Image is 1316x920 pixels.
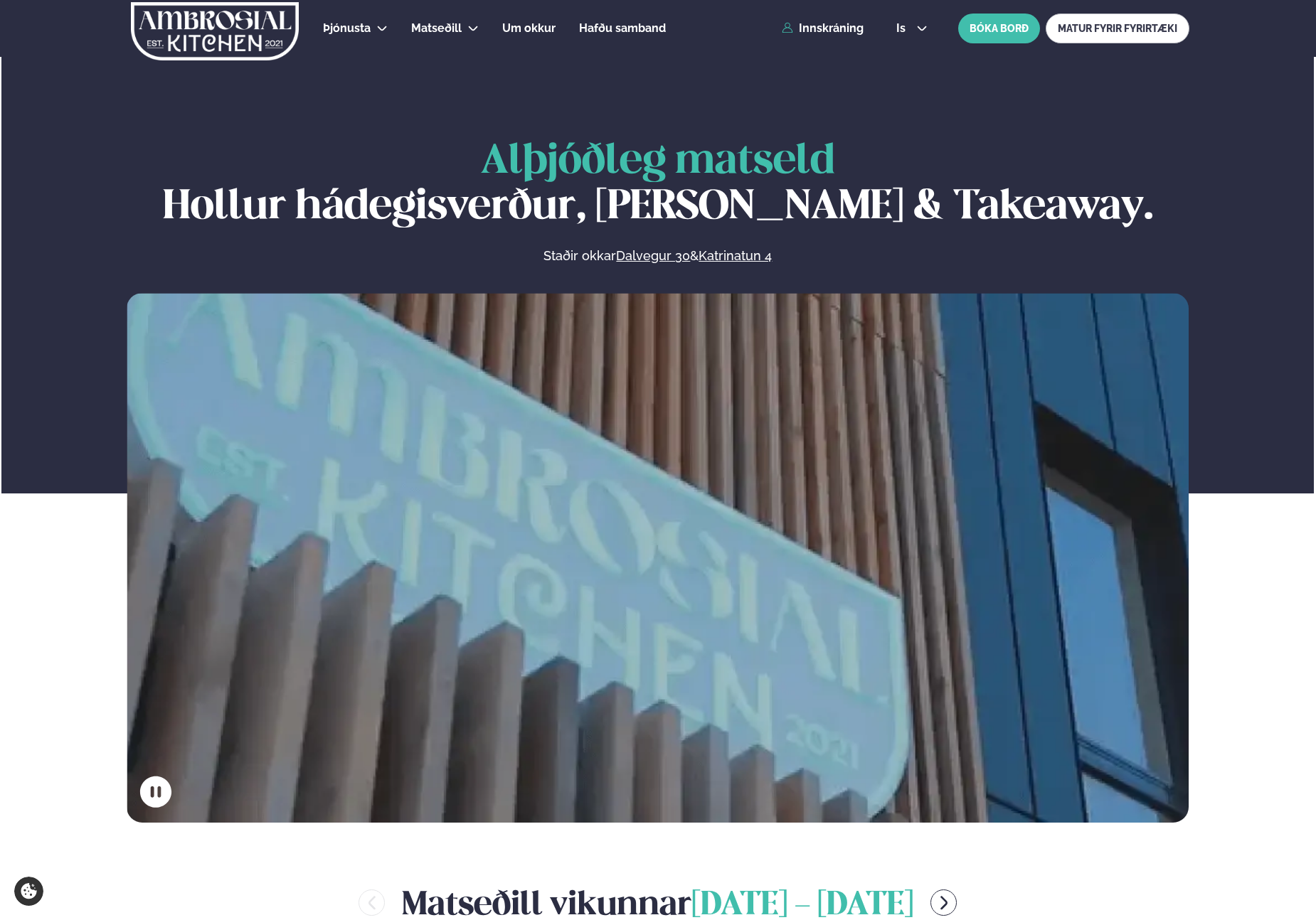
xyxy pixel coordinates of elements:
[579,21,666,35] span: Hafðu samband
[323,21,371,35] span: Þjónusta
[699,247,772,264] a: Katrinatun 4
[502,20,556,37] a: Um okkur
[502,21,556,35] span: Um okkur
[411,20,462,37] a: Matseðill
[130,2,300,60] img: logo
[885,23,938,34] button: is
[1046,14,1189,43] a: MATUR FYRIR FYRIRTÆKI
[481,142,835,181] span: Alþjóðleg matseld
[323,20,371,37] a: Þjónusta
[896,23,910,34] span: is
[411,21,462,35] span: Matseðill
[958,14,1040,43] button: BÓKA BORÐ
[616,247,690,264] a: Dalvegur 30
[930,889,957,916] button: menu-btn-right
[127,139,1189,230] h1: Hollur hádegisverður, [PERSON_NAME] & Takeaway.
[782,22,864,35] a: Innskráning
[579,20,666,37] a: Hafðu samband
[389,247,927,264] p: Staðir okkar &
[359,889,385,916] button: menu-btn-left
[14,877,43,906] a: Cookie settings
